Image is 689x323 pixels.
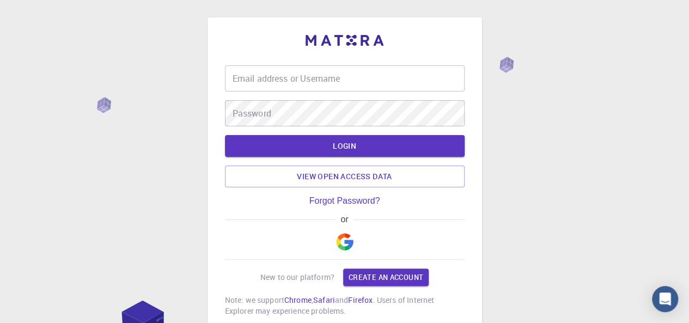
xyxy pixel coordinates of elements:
a: Chrome [284,295,312,305]
a: Firefox [348,295,373,305]
p: New to our platform? [260,272,334,283]
button: LOGIN [225,135,465,157]
a: Safari [313,295,335,305]
a: Forgot Password? [309,196,380,206]
img: Google [336,233,353,251]
p: Note: we support , and . Users of Internet Explorer may experience problems. [225,295,465,316]
div: Open Intercom Messenger [652,286,678,312]
span: or [336,215,353,224]
a: View open access data [225,166,465,187]
a: Create an account [343,269,429,286]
